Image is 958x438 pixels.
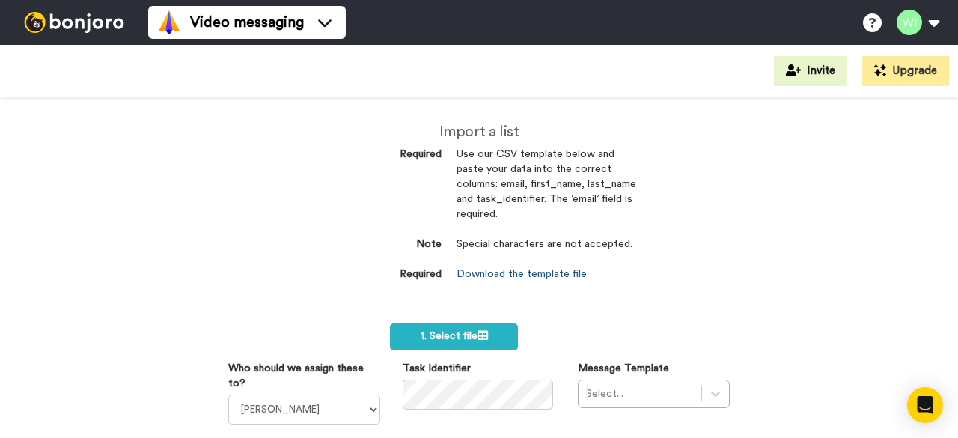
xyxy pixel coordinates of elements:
[157,10,181,34] img: vm-color.svg
[907,387,943,423] div: Open Intercom Messenger
[322,124,636,140] h2: Import a list
[457,269,587,279] a: Download the template file
[190,12,304,33] span: Video messaging
[774,56,847,86] button: Invite
[322,147,442,162] dt: Required
[322,267,442,282] dt: Required
[403,361,471,376] label: Task Identifier
[578,361,669,376] label: Message Template
[862,56,949,86] button: Upgrade
[421,331,488,341] span: 1. Select file
[18,12,130,33] img: bj-logo-header-white.svg
[457,147,636,237] dd: Use our CSV template below and paste your data into the correct columns: email, first_name, last_...
[228,361,380,391] label: Who should we assign these to?
[322,237,442,252] dt: Note
[457,237,636,267] dd: Special characters are not accepted.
